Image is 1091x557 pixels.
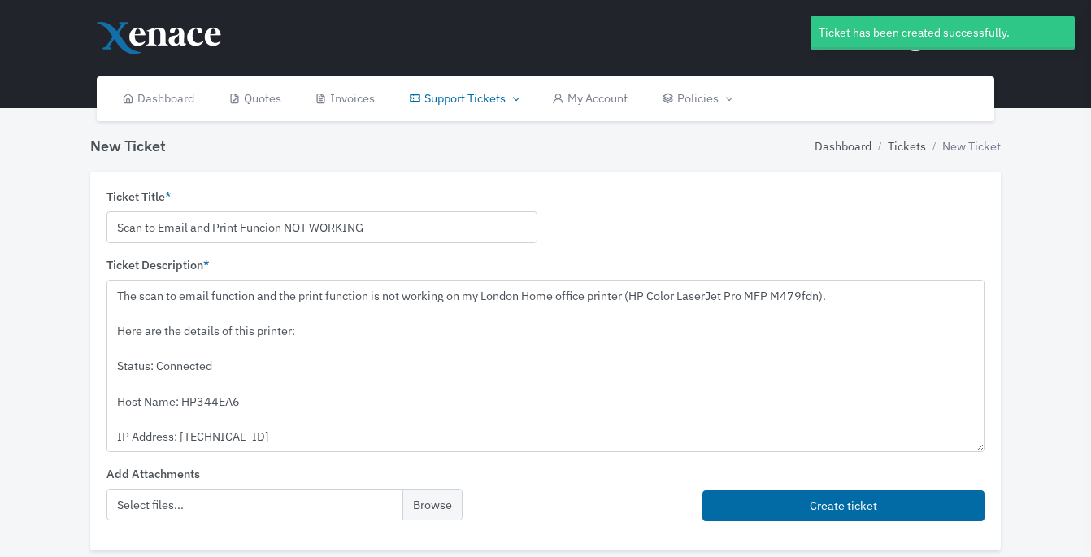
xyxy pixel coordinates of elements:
[811,16,1075,50] div: Ticket has been created successfully.
[535,76,645,121] a: My Account
[211,76,298,121] a: Quotes
[90,137,166,155] h4: New Ticket
[815,137,871,155] a: Dashboard
[891,8,994,65] button: Gabor
[702,490,985,522] button: Create ticket
[105,76,211,121] a: Dashboard
[106,256,209,274] label: Ticket Description
[392,76,535,121] a: Support Tickets
[106,465,200,483] label: Add Attachments
[645,76,748,121] a: Policies
[298,76,392,121] a: Invoices
[106,188,171,206] label: Ticket Title
[926,137,1001,155] li: New Ticket
[888,137,926,155] a: Tickets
